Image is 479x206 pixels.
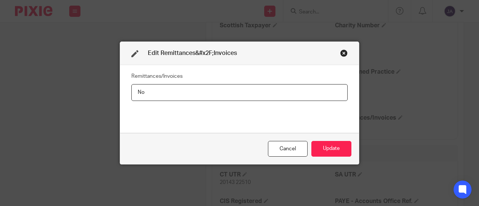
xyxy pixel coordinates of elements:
[148,50,237,56] span: Edit Remittances&#x2F;Invoices
[311,141,351,157] button: Update
[131,73,183,80] label: Remittances/Invoices
[268,141,308,157] div: Close this dialog window
[131,84,348,101] input: Remittances/Invoices
[340,49,348,57] div: Close this dialog window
